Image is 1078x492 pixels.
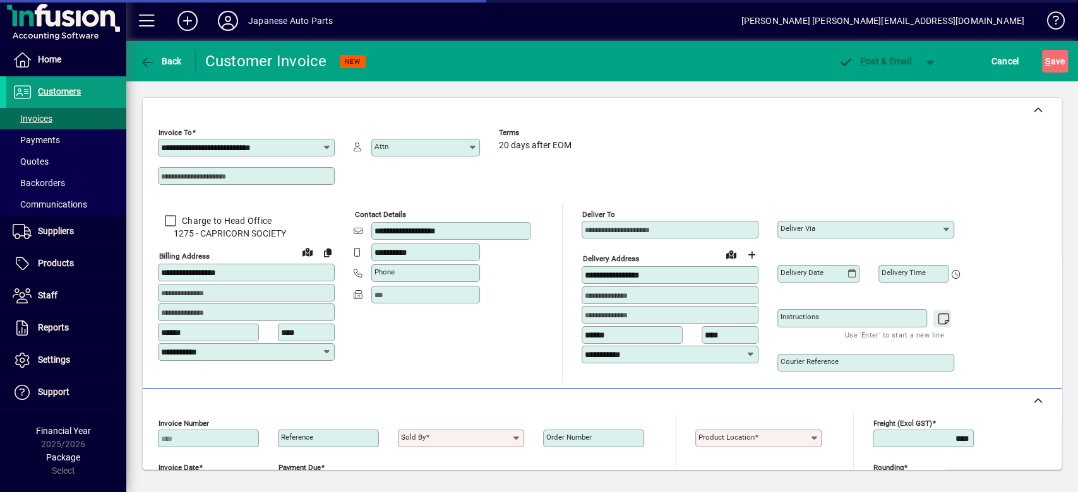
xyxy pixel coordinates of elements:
[278,463,321,472] mat-label: Payment due
[546,433,592,442] mat-label: Order number
[36,426,91,436] span: Financial Year
[991,51,1019,71] span: Cancel
[38,290,57,300] span: Staff
[248,11,333,31] div: Japanese Auto Parts
[1037,3,1062,44] a: Knowledge Base
[126,50,196,73] app-page-header-button: Back
[6,172,126,194] a: Backorders
[401,433,426,442] mat-label: Sold by
[781,312,819,321] mat-label: Instructions
[136,50,185,73] button: Back
[1045,56,1050,66] span: S
[38,354,70,365] span: Settings
[721,244,741,264] a: View on map
[38,54,61,64] span: Home
[6,108,126,129] a: Invoices
[845,327,944,342] mat-hint: Use 'Enter' to start a new line
[499,141,572,151] span: 20 days after EOM
[1042,50,1068,73] button: Save
[159,419,209,428] mat-label: Invoice number
[38,86,81,97] span: Customers
[281,433,313,442] mat-label: Reference
[582,210,615,219] mat-label: Deliver To
[318,242,338,262] button: Copy to Delivery address
[38,322,69,332] span: Reports
[205,51,327,71] div: Customer Invoice
[297,242,318,262] a: View on map
[873,419,932,428] mat-label: Freight (excl GST)
[838,56,911,66] span: ost & Email
[781,224,815,233] mat-label: Deliver via
[46,452,80,462] span: Package
[6,312,126,344] a: Reports
[741,11,1024,31] div: [PERSON_NAME] [PERSON_NAME][EMAIL_ADDRESS][DOMAIN_NAME]
[6,280,126,312] a: Staff
[741,245,762,265] button: Choose address
[345,57,361,66] span: NEW
[374,142,388,151] mat-label: Attn
[159,128,192,137] mat-label: Invoice To
[6,216,126,247] a: Suppliers
[167,9,208,32] button: Add
[13,178,65,188] span: Backorders
[6,129,126,151] a: Payments
[159,463,199,472] mat-label: Invoice date
[873,463,904,472] mat-label: Rounding
[860,56,866,66] span: P
[1045,51,1065,71] span: ave
[781,357,839,366] mat-label: Courier Reference
[13,114,52,124] span: Invoices
[13,135,60,145] span: Payments
[38,226,74,236] span: Suppliers
[374,267,395,276] mat-label: Phone
[882,268,926,277] mat-label: Delivery time
[13,199,87,209] span: Communications
[698,433,755,442] mat-label: Product location
[6,248,126,279] a: Products
[38,387,69,397] span: Support
[38,258,74,268] span: Products
[179,214,272,227] label: Charge to Head Office
[6,151,126,172] a: Quotes
[781,268,823,277] mat-label: Delivery date
[6,44,126,76] a: Home
[158,227,335,240] span: 1275 - CAPRICORN SOCIETY
[988,50,1022,73] button: Cancel
[140,56,182,66] span: Back
[6,344,126,376] a: Settings
[6,377,126,408] a: Support
[6,194,126,215] a: Communications
[208,9,248,32] button: Profile
[13,156,49,167] span: Quotes
[832,50,918,73] button: Post & Email
[499,129,575,137] span: Terms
